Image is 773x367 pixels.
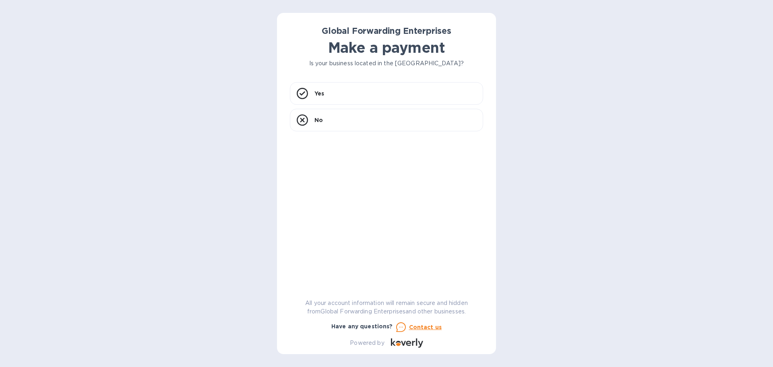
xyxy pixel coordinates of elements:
p: Is your business located in the [GEOGRAPHIC_DATA]? [290,59,483,68]
b: Global Forwarding Enterprises [322,26,451,36]
p: No [314,116,323,124]
p: Yes [314,89,324,97]
p: All your account information will remain secure and hidden from Global Forwarding Enterprises and... [290,299,483,316]
p: Powered by [350,339,384,347]
h1: Make a payment [290,39,483,56]
u: Contact us [409,324,442,330]
b: Have any questions? [331,323,393,330]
